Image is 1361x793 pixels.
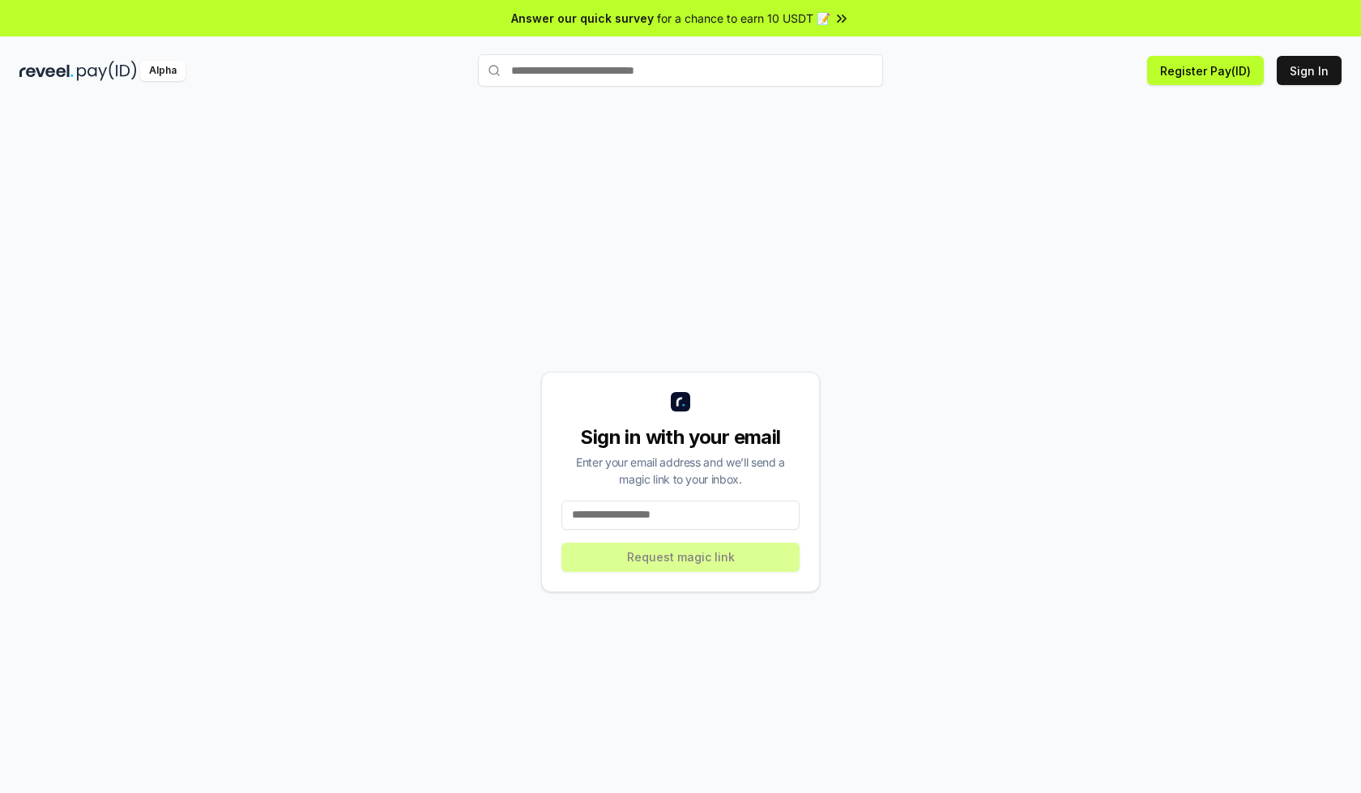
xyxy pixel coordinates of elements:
div: Alpha [140,61,186,81]
img: logo_small [671,392,690,411]
img: reveel_dark [19,61,74,81]
button: Register Pay(ID) [1147,56,1264,85]
button: Sign In [1277,56,1342,85]
span: for a chance to earn 10 USDT 📝 [657,10,830,27]
div: Sign in with your email [561,424,800,450]
span: Answer our quick survey [511,10,654,27]
img: pay_id [77,61,137,81]
div: Enter your email address and we’ll send a magic link to your inbox. [561,454,800,488]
